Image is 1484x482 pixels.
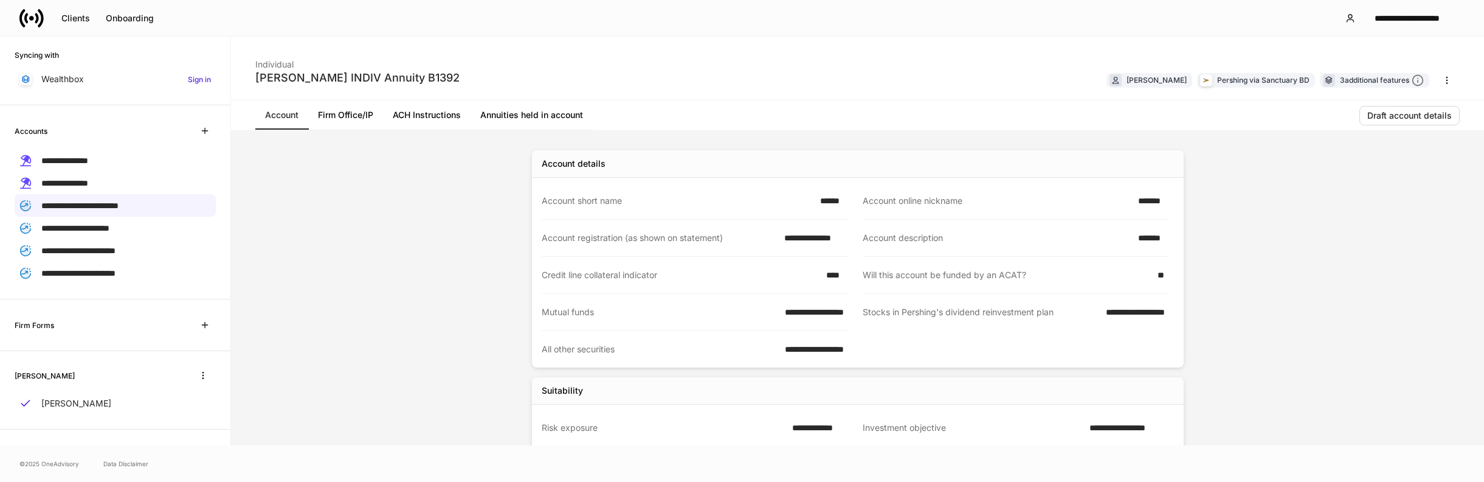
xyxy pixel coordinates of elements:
button: Draft account details [1359,106,1460,125]
div: Draft account details [1367,111,1452,120]
h6: Sign in [188,74,211,85]
p: Wealthbox [41,73,84,85]
a: [PERSON_NAME] [15,393,216,414]
span: © 2025 OneAdvisory [19,459,79,469]
div: Risk exposure [542,422,785,434]
a: Data Disclaimer [103,459,148,469]
div: Pershing via Sanctuary BD [1217,74,1310,86]
a: Account [255,100,308,130]
a: WealthboxSign in [15,68,216,90]
a: ACH Instructions [383,100,471,130]
div: Account description [863,232,1131,244]
h6: Firm Forms [15,320,54,331]
div: All other securities [542,343,778,355]
div: Stocks in Pershing's dividend reinvestment plan [863,306,1099,319]
h6: Accounts [15,125,47,137]
div: Clients [61,14,90,23]
h6: [PERSON_NAME] [15,370,75,382]
div: Credit line collateral indicator [542,269,820,281]
div: Mutual funds [542,306,778,318]
a: Annuities held in account [471,100,593,130]
div: Onboarding [106,14,154,23]
a: Firm Office/IP [308,100,383,130]
div: Will this account be funded by an ACAT? [863,269,1150,281]
div: Investment objective [863,422,1082,434]
div: 3 additional features [1340,74,1424,87]
div: Individual [255,51,460,71]
div: Account details [542,158,606,170]
div: Account registration (as shown on statement) [542,232,778,244]
p: [PERSON_NAME] [41,397,111,410]
div: [PERSON_NAME] [1127,74,1187,86]
div: Account short name [542,195,813,207]
h6: Syncing with [15,49,59,61]
button: Onboarding [98,9,162,28]
div: Suitability [542,385,583,397]
button: Clients [53,9,98,28]
div: [PERSON_NAME] INDIV Annuity B1392 [255,71,460,85]
div: Account online nickname [863,195,1131,207]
